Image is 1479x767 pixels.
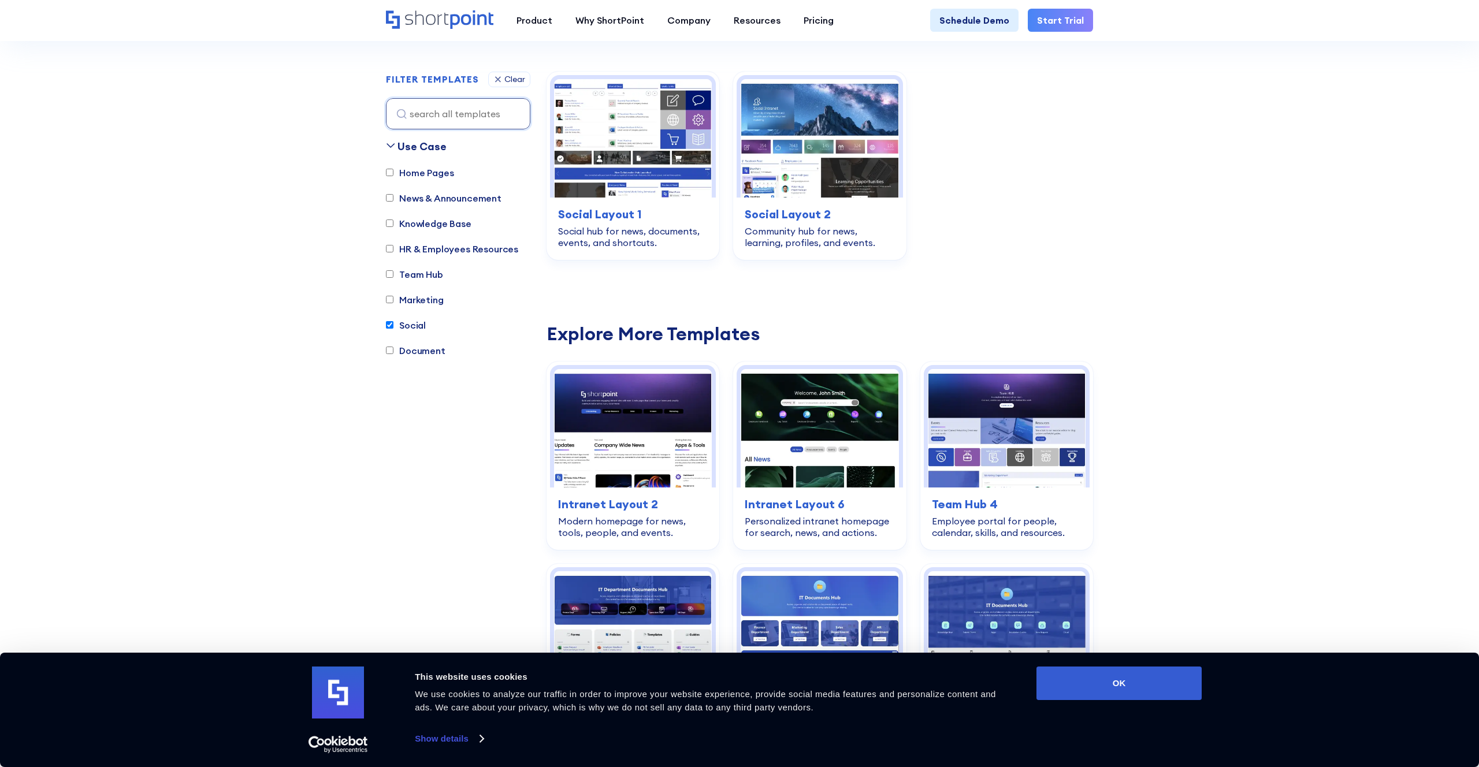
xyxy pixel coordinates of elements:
label: Home Pages [386,166,454,180]
div: Clear [504,75,525,83]
iframe: Chat Widget [1271,633,1479,767]
input: HR & Employees Resources [386,245,393,252]
div: Social hub for news, documents, events, and shortcuts. [558,225,708,248]
img: Team Hub 4 – SharePoint Employee Portal Template: Employee portal for people, calendar, skills, a... [928,369,1086,487]
a: Team Hub 4 – SharePoint Employee Portal Template: Employee portal for people, calendar, skills, a... [920,362,1093,550]
input: Knowledge Base [386,219,393,227]
label: Document [386,344,445,358]
a: Documents 2 – Document Management Template: Central document hub with alerts, search, and actions... [733,564,906,752]
input: search all templates [386,98,530,129]
img: Documents 3 – Document Management System Template: All-in-one system for documents, updates, and ... [928,571,1086,690]
img: Social Layout 2 – SharePoint Community Site: Community hub for news, learning, profiles, and events. [741,79,898,198]
h3: Team Hub 4 [932,496,1082,513]
label: News & Announcement [386,191,501,205]
a: Intranet Layout 6 – SharePoint Homepage Design: Personalized intranet homepage for search, news, ... [733,362,906,550]
input: Marketing [386,296,393,303]
div: Product [516,13,552,27]
a: Pricing [792,9,845,32]
div: Explore More Templates [547,325,1093,343]
div: Resources [734,13,781,27]
a: Documents 3 – Document Management System Template: All-in-one system for documents, updates, and ... [920,564,1093,752]
input: Team Hub [386,270,393,278]
a: Social Layout 1 – SharePoint Social Intranet Template: Social hub for news, documents, events, an... [547,72,719,260]
a: Product [505,9,564,32]
div: Why ShortPoint [575,13,644,27]
label: HR & Employees Resources [386,242,518,256]
button: OK [1036,667,1202,700]
img: Social Layout 1 – SharePoint Social Intranet Template: Social hub for news, documents, events, an... [554,79,712,198]
label: Marketing [386,293,444,307]
h3: Social Layout 2 [745,206,894,223]
img: Documents 2 – Document Management Template: Central document hub with alerts, search, and actions. [741,571,898,690]
img: Intranet Layout 2 – SharePoint Homepage Design: Modern homepage for news, tools, people, and events. [554,369,712,487]
a: Show details [415,730,483,747]
a: Start Trial [1028,9,1093,32]
img: Intranet Layout 6 – SharePoint Homepage Design: Personalized intranet homepage for search, news, ... [741,369,898,487]
input: Document [386,347,393,354]
div: Use Case [397,139,447,154]
div: FILTER TEMPLATES [386,75,479,84]
div: Personalized intranet homepage for search, news, and actions. [745,515,894,538]
label: Social [386,318,426,332]
a: Why ShortPoint [564,9,656,32]
h3: Intranet Layout 6 [745,496,894,513]
div: Community hub for news, learning, profiles, and events. [745,225,894,248]
div: Company [667,13,711,27]
img: logo [312,667,364,718]
label: Team Hub [386,267,443,281]
input: Social [386,321,393,329]
div: Pricing [804,13,834,27]
a: Schedule Demo [930,9,1019,32]
a: Documents 1 – SharePoint Document Library Template: Faster document findability with search, filt... [547,564,719,752]
span: We use cookies to analyze our traffic in order to improve your website experience, provide social... [415,689,996,712]
label: Knowledge Base [386,217,471,230]
a: Usercentrics Cookiebot - opens in a new window [288,736,389,753]
a: Resources [722,9,792,32]
a: Company [656,9,722,32]
a: Intranet Layout 2 – SharePoint Homepage Design: Modern homepage for news, tools, people, and even... [547,362,719,550]
input: News & Announcement [386,194,393,202]
img: Documents 1 – SharePoint Document Library Template: Faster document findability with search, filt... [554,571,712,690]
a: Social Layout 2 – SharePoint Community Site: Community hub for news, learning, profiles, and even... [733,72,906,260]
div: This website uses cookies [415,670,1010,684]
div: Employee portal for people, calendar, skills, and resources. [932,515,1082,538]
a: Home [386,10,493,30]
input: Home Pages [386,169,393,176]
div: Modern homepage for news, tools, people, and events. [558,515,708,538]
h3: Intranet Layout 2 [558,496,708,513]
h3: Social Layout 1 [558,206,708,223]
